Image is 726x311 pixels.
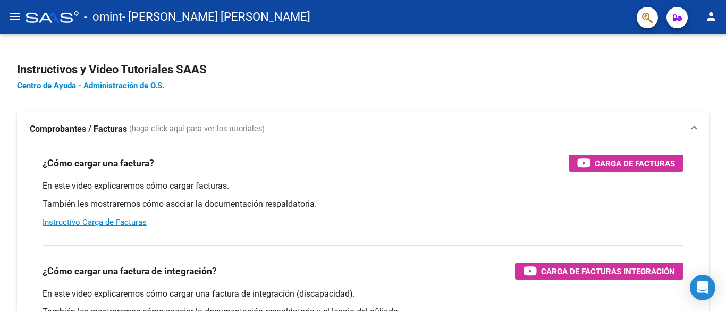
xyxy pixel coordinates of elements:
[84,5,122,29] span: - omint
[17,60,709,80] h2: Instructivos y Video Tutoriales SAAS
[9,10,21,23] mat-icon: menu
[17,81,164,90] a: Centro de Ayuda - Administración de O.S.
[43,264,217,279] h3: ¿Cómo cargar una factura de integración?
[569,155,683,172] button: Carga de Facturas
[43,156,154,171] h3: ¿Cómo cargar una factura?
[541,265,675,278] span: Carga de Facturas Integración
[43,198,683,210] p: También les mostraremos cómo asociar la documentación respaldatoria.
[43,180,683,192] p: En este video explicaremos cómo cargar facturas.
[43,288,683,300] p: En este video explicaremos cómo cargar una factura de integración (discapacidad).
[122,5,310,29] span: - [PERSON_NAME] [PERSON_NAME]
[705,10,717,23] mat-icon: person
[595,157,675,170] span: Carga de Facturas
[30,123,127,135] strong: Comprobantes / Facturas
[690,275,715,300] div: Open Intercom Messenger
[515,263,683,280] button: Carga de Facturas Integración
[43,217,147,227] a: Instructivo Carga de Facturas
[17,112,709,146] mat-expansion-panel-header: Comprobantes / Facturas (haga click aquí para ver los tutoriales)
[129,123,265,135] span: (haga click aquí para ver los tutoriales)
